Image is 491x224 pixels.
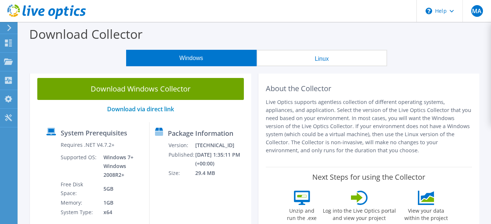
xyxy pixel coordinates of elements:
[195,150,248,168] td: [DATE] 1:35:11 PM (+00:00)
[471,5,483,17] span: MA
[312,173,425,182] label: Next Steps for using the Collector
[400,205,453,222] label: View your data within the project
[61,129,127,137] label: System Prerequisites
[195,141,248,150] td: [TECHNICAL_ID]
[322,205,396,222] label: Log into the Live Optics portal and view your project
[107,105,174,113] a: Download via direct link
[168,141,195,150] td: Version:
[257,50,387,66] button: Linux
[61,141,114,149] label: Requires .NET V4.7.2+
[285,205,319,222] label: Unzip and run the .exe
[168,130,233,137] label: Package Information
[426,8,432,14] svg: \n
[168,168,195,178] td: Size:
[60,208,98,217] td: System Type:
[266,84,472,93] h2: About the Collector
[60,198,98,208] td: Memory:
[126,50,257,66] button: Windows
[37,78,244,100] a: Download Windows Collector
[98,208,144,217] td: x64
[98,198,144,208] td: 1GB
[266,98,472,154] p: Live Optics supports agentless collection of different operating systems, appliances, and applica...
[168,150,195,168] td: Published:
[98,180,144,198] td: 5GB
[98,153,144,180] td: Windows 7+ Windows 2008R2+
[60,153,98,180] td: Supported OS:
[195,168,248,178] td: 29.4 MB
[29,26,143,42] label: Download Collector
[60,180,98,198] td: Free Disk Space:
